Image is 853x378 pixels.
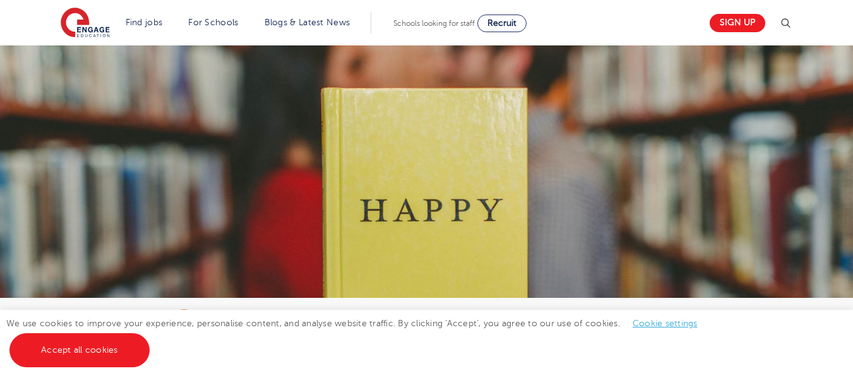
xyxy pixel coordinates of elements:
[6,319,710,355] span: We use cookies to improve your experience, personalise content, and analyse website traffic. By c...
[265,18,350,27] a: Blogs & Latest News
[9,333,150,367] a: Accept all cookies
[477,15,527,32] a: Recruit
[393,19,475,28] span: Schools looking for staff
[61,8,110,39] img: Engage Education
[188,18,238,27] a: For Schools
[633,319,698,328] a: Cookie settings
[487,18,516,28] span: Recruit
[126,18,163,27] a: Find jobs
[710,14,765,32] a: Sign up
